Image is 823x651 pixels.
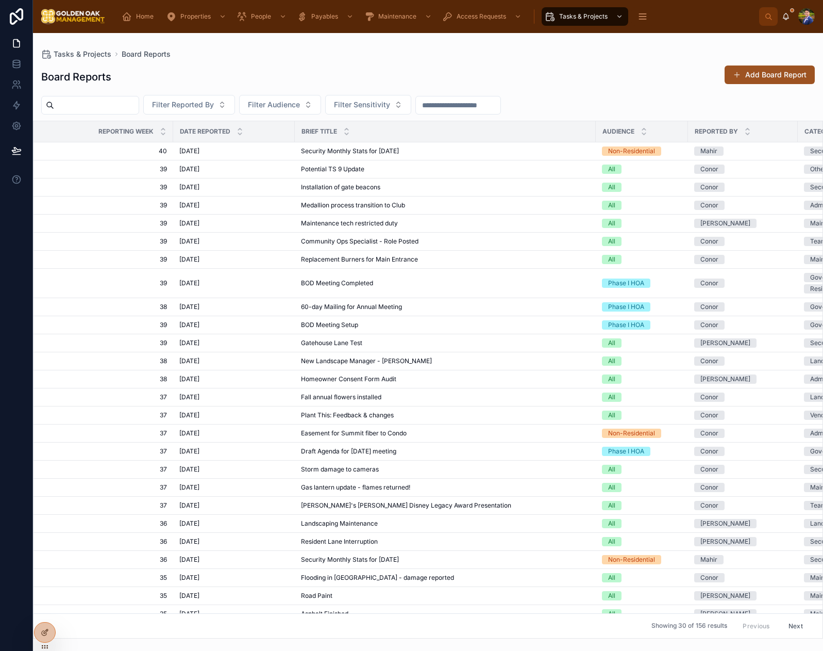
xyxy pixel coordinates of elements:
[301,375,396,383] span: Homeowner Consent Form Audit
[46,556,167,564] a: 36
[46,303,167,311] a: 38
[46,237,167,246] span: 39
[179,147,199,155] span: [DATE]
[602,201,682,210] a: All
[179,147,289,155] a: [DATE]
[694,591,792,600] a: [PERSON_NAME]
[179,465,199,474] span: [DATE]
[179,375,289,383] a: [DATE]
[608,573,615,582] div: All
[179,279,289,287] a: [DATE]
[542,7,628,26] a: Tasks & Projects
[143,95,235,115] button: Select Button
[179,357,199,365] span: [DATE]
[179,592,289,600] a: [DATE]
[179,610,199,618] span: [DATE]
[46,519,167,528] span: 36
[608,447,644,456] div: Phase I HOA
[301,592,590,600] a: Road Paint
[700,375,750,384] div: [PERSON_NAME]
[608,393,615,402] div: All
[301,183,380,191] span: Installation of gate beacons
[179,303,289,311] a: [DATE]
[46,219,167,227] a: 39
[694,609,792,619] a: [PERSON_NAME]
[179,556,289,564] a: [DATE]
[179,574,289,582] a: [DATE]
[694,320,792,330] a: Conor
[700,338,750,348] div: [PERSON_NAME]
[608,356,615,366] div: All
[301,610,348,618] span: Asphalt Finished
[700,519,750,528] div: [PERSON_NAME]
[700,537,750,546] div: [PERSON_NAME]
[700,573,718,582] div: Conor
[301,592,332,600] span: Road Paint
[301,279,590,287] a: BOD Meeting Completed
[301,165,364,173] span: Potential TS 9 Update
[700,165,718,174] div: Conor
[301,201,405,209] span: Medallion process transition to Club
[700,219,750,228] div: [PERSON_NAME]
[179,357,289,365] a: [DATE]
[294,7,359,26] a: Payables
[46,610,167,618] a: 35
[700,201,718,210] div: Conor
[602,165,682,174] a: All
[179,610,289,618] a: [DATE]
[602,338,682,348] a: All
[46,574,167,582] a: 35
[179,183,199,191] span: [DATE]
[301,147,399,155] span: Security Monthly Stats for [DATE]
[700,183,718,192] div: Conor
[301,483,410,492] span: Gas lantern update - flames returned!
[602,356,682,366] a: All
[694,219,792,228] a: [PERSON_NAME]
[694,483,792,492] a: Conor
[608,537,615,546] div: All
[179,237,289,246] a: [DATE]
[301,411,394,419] span: Plant This: Feedback & changes
[325,95,411,115] button: Select Button
[301,574,454,582] span: Flooding in [GEOGRAPHIC_DATA] - damage reported
[301,393,590,401] a: Fall annual flowers installed
[46,393,167,401] span: 37
[179,219,199,227] span: [DATE]
[46,501,167,510] span: 37
[608,519,615,528] div: All
[301,538,590,546] a: Resident Lane Interruption
[251,12,271,21] span: People
[152,100,214,110] span: Filter Reported By
[179,465,289,474] a: [DATE]
[602,237,682,246] a: All
[46,255,167,264] a: 39
[46,483,167,492] a: 37
[602,302,682,312] a: Phase I HOA
[301,519,378,528] span: Landscaping Maintenance
[602,555,682,564] a: Non-Residential
[725,66,815,84] a: Add Board Report
[608,320,644,330] div: Phase I HOA
[301,429,590,437] a: Easement for Summit fiber to Condo
[457,12,506,21] span: Access Requests
[301,357,432,365] span: New Landscape Manager - [PERSON_NAME]
[700,237,718,246] div: Conor
[46,465,167,474] span: 37
[179,393,289,401] a: [DATE]
[608,237,615,246] div: All
[46,321,167,329] a: 39
[301,219,398,227] span: Maintenance tech restricted duty
[608,183,615,192] div: All
[179,519,289,528] a: [DATE]
[559,12,608,21] span: Tasks & Projects
[179,165,289,173] a: [DATE]
[301,465,379,474] span: Storm damage to cameras
[602,219,682,228] a: All
[694,302,792,312] a: Conor
[46,147,167,155] span: 40
[608,219,615,228] div: All
[301,411,590,419] a: Plant This: Feedback & changes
